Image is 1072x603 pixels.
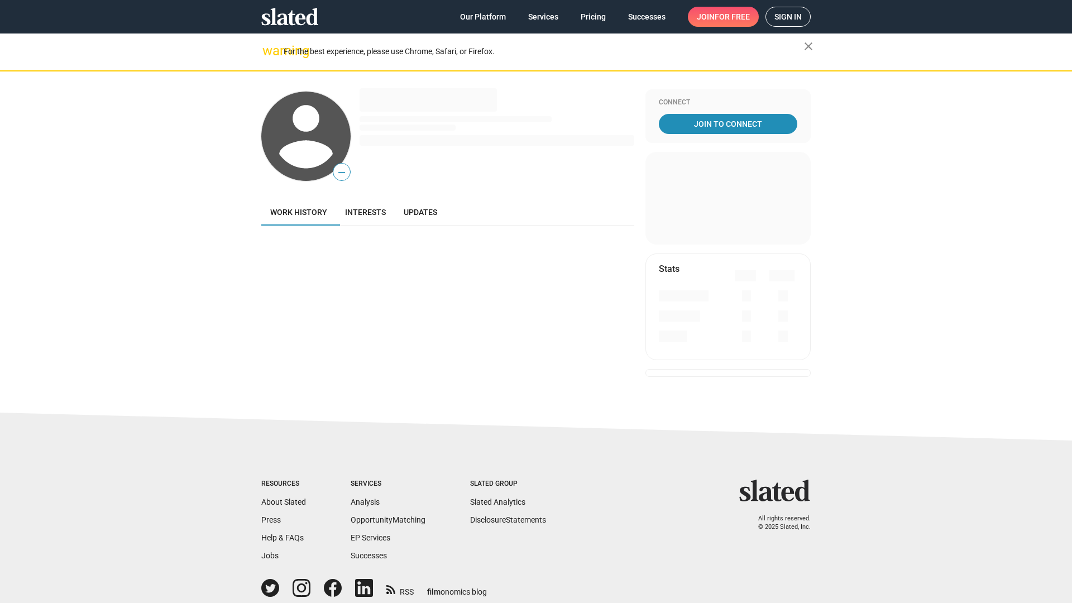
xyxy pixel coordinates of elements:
span: Our Platform [460,7,506,27]
a: Successes [351,551,387,560]
a: Services [519,7,567,27]
span: Services [528,7,558,27]
a: About Slated [261,497,306,506]
a: Help & FAQs [261,533,304,542]
a: DisclosureStatements [470,515,546,524]
a: EP Services [351,533,390,542]
div: For the best experience, please use Chrome, Safari, or Firefox. [284,44,804,59]
a: Pricing [572,7,615,27]
span: — [333,165,350,180]
span: Pricing [581,7,606,27]
a: Join To Connect [659,114,797,134]
span: Updates [404,208,437,217]
a: Analysis [351,497,380,506]
span: Join [697,7,750,27]
a: Work history [261,199,336,226]
div: Connect [659,98,797,107]
a: Slated Analytics [470,497,525,506]
a: Jobs [261,551,279,560]
a: OpportunityMatching [351,515,425,524]
div: Slated Group [470,480,546,489]
span: Join To Connect [661,114,795,134]
a: Successes [619,7,674,27]
span: film [427,587,441,596]
span: Sign in [774,7,802,26]
mat-icon: warning [262,44,276,58]
p: All rights reserved. © 2025 Slated, Inc. [746,515,811,531]
a: Press [261,515,281,524]
a: Sign in [765,7,811,27]
mat-card-title: Stats [659,263,679,275]
div: Services [351,480,425,489]
span: Work history [270,208,327,217]
a: RSS [386,580,414,597]
a: Updates [395,199,446,226]
a: filmonomics blog [427,578,487,597]
mat-icon: close [802,40,815,53]
a: Interests [336,199,395,226]
span: Interests [345,208,386,217]
a: Joinfor free [688,7,759,27]
span: for free [715,7,750,27]
div: Resources [261,480,306,489]
a: Our Platform [451,7,515,27]
span: Successes [628,7,666,27]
